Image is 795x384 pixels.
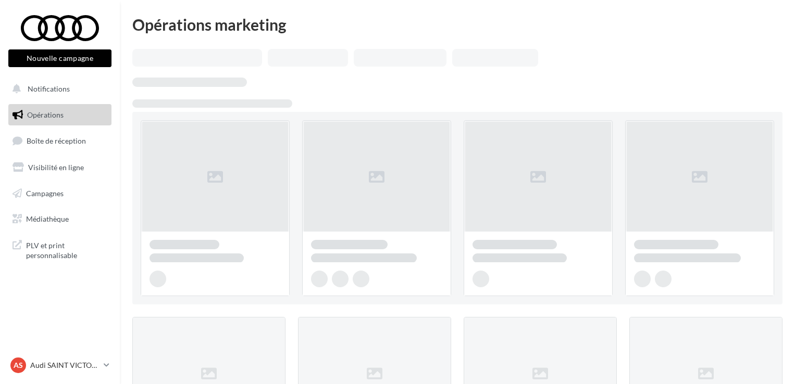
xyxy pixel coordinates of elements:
a: PLV et print personnalisable [6,234,114,265]
button: Notifications [6,78,109,100]
a: Opérations [6,104,114,126]
span: AS [14,360,23,370]
a: Médiathèque [6,208,114,230]
a: Boîte de réception [6,130,114,152]
span: Boîte de réception [27,136,86,145]
span: PLV et print personnalisable [26,238,107,261]
a: AS Audi SAINT VICTORET [8,355,111,375]
span: Visibilité en ligne [28,163,84,172]
span: Opérations [27,110,64,119]
div: Opérations marketing [132,17,782,32]
span: Campagnes [26,188,64,197]
a: Visibilité en ligne [6,157,114,178]
p: Audi SAINT VICTORET [30,360,100,370]
span: Médiathèque [26,214,69,223]
span: Notifications [28,84,70,93]
button: Nouvelle campagne [8,49,111,67]
a: Campagnes [6,183,114,204]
